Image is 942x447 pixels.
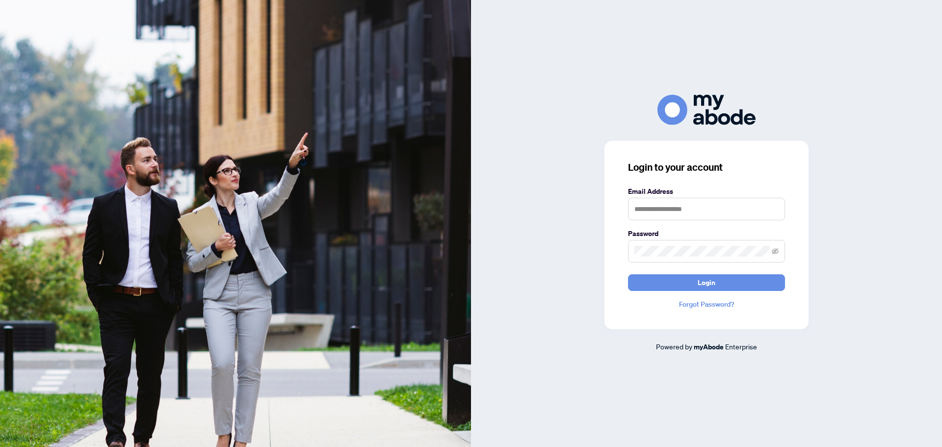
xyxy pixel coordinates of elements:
[725,342,757,351] span: Enterprise
[628,186,785,197] label: Email Address
[698,275,715,290] span: Login
[694,342,724,352] a: myAbode
[628,228,785,239] label: Password
[628,160,785,174] h3: Login to your account
[628,299,785,310] a: Forgot Password?
[772,248,779,255] span: eye-invisible
[656,342,692,351] span: Powered by
[657,95,756,125] img: ma-logo
[628,274,785,291] button: Login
